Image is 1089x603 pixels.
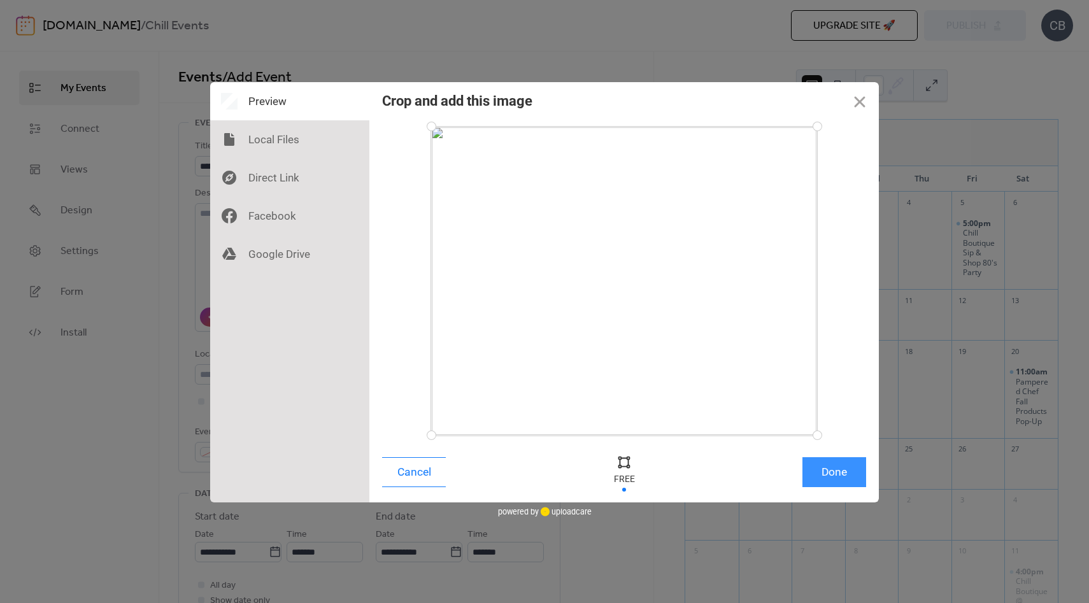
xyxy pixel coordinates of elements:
[498,502,592,521] div: powered by
[802,457,866,487] button: Done
[382,457,446,487] button: Cancel
[841,82,879,120] button: Close
[210,235,369,273] div: Google Drive
[539,507,592,516] a: uploadcare
[210,82,369,120] div: Preview
[210,120,369,159] div: Local Files
[210,159,369,197] div: Direct Link
[210,197,369,235] div: Facebook
[382,93,532,109] div: Crop and add this image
